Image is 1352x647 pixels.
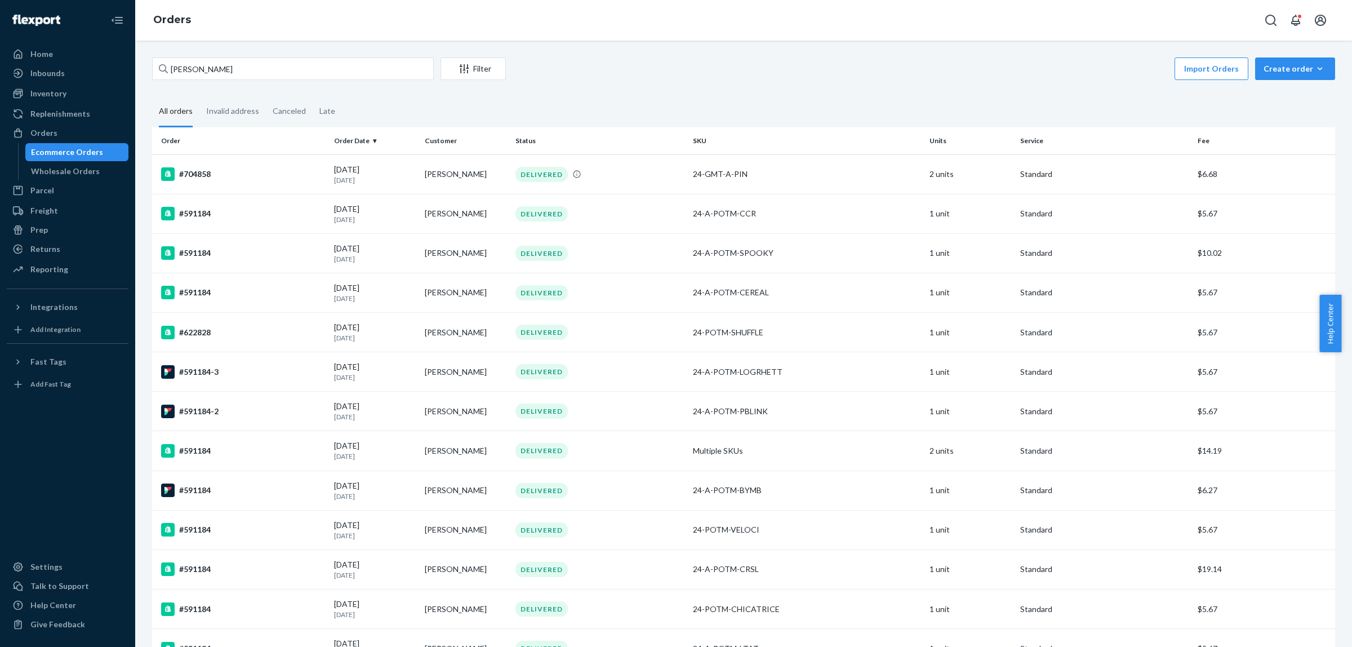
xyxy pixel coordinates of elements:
button: Filter [441,57,506,80]
td: 1 unit [925,313,1016,352]
div: #591184 [161,246,325,260]
th: Fee [1193,127,1335,154]
div: [DATE] [334,520,416,540]
p: [DATE] [334,215,416,224]
div: #591184-2 [161,405,325,418]
div: Ecommerce Orders [31,147,103,158]
div: Reporting [30,264,68,275]
a: Replenishments [7,105,128,123]
div: #591184 [161,562,325,576]
div: [DATE] [334,480,416,501]
div: DELIVERED [515,562,568,577]
p: Standard [1020,564,1189,575]
td: [PERSON_NAME] [420,431,511,471]
p: Standard [1020,247,1189,259]
td: 1 unit [925,352,1016,392]
button: Open Search Box [1260,9,1282,32]
p: Standard [1020,366,1189,378]
td: [PERSON_NAME] [420,154,511,194]
button: Fast Tags [7,353,128,371]
td: Multiple SKUs [688,431,925,471]
button: Help Center [1319,295,1341,352]
td: $19.14 [1193,549,1335,589]
button: Create order [1255,57,1335,80]
div: Late [319,96,335,126]
div: [DATE] [334,401,416,422]
a: Returns [7,240,128,258]
p: Standard [1020,445,1189,457]
th: Order Date [330,127,420,154]
td: [PERSON_NAME] [420,549,511,589]
div: DELIVERED [515,522,568,538]
p: Standard [1020,327,1189,338]
td: $10.02 [1193,233,1335,273]
td: [PERSON_NAME] [420,273,511,312]
div: #704858 [161,167,325,181]
a: Orders [7,124,128,142]
p: [DATE] [334,412,416,422]
a: Parcel [7,181,128,200]
div: Home [30,48,53,60]
td: $5.67 [1193,392,1335,431]
div: All orders [159,96,193,127]
div: 24-POTM-CHICATRICE [693,604,920,615]
p: Standard [1020,406,1189,417]
td: [PERSON_NAME] [420,471,511,510]
p: Standard [1020,604,1189,615]
a: Inventory [7,85,128,103]
input: Search orders [152,57,434,80]
th: Service [1016,127,1193,154]
div: Returns [30,243,60,255]
div: #591184 [161,523,325,537]
div: Orders [30,127,57,139]
p: Standard [1020,169,1189,180]
p: [DATE] [334,294,416,303]
div: DELIVERED [515,601,568,617]
div: DELIVERED [515,325,568,340]
div: #591184-3 [161,365,325,379]
div: [DATE] [334,361,416,382]
div: Invalid address [206,96,259,126]
td: $5.67 [1193,352,1335,392]
div: DELIVERED [515,404,568,419]
td: [PERSON_NAME] [420,590,511,629]
td: 2 units [925,154,1016,194]
td: 1 unit [925,549,1016,589]
div: #591184 [161,602,325,616]
a: Help Center [7,596,128,614]
a: Home [7,45,128,63]
div: Customer [425,136,506,145]
p: [DATE] [334,610,416,619]
div: Add Integration [30,325,81,334]
a: Orders [153,14,191,26]
td: $5.67 [1193,194,1335,233]
div: Help Center [30,600,76,611]
div: 24-A-POTM-BYMB [693,485,920,496]
td: [PERSON_NAME] [420,352,511,392]
p: [DATE] [334,175,416,185]
td: $5.67 [1193,590,1335,629]
div: [DATE] [334,440,416,461]
div: 24-A-POTM-SPOOKY [693,247,920,259]
div: 24-A-POTM-PBLINK [693,406,920,417]
a: Ecommerce Orders [25,143,129,161]
div: 24-POTM-SHUFFLE [693,327,920,338]
td: [PERSON_NAME] [420,392,511,431]
div: [DATE] [334,282,416,303]
div: Wholesale Orders [31,166,100,177]
div: Talk to Support [30,580,89,592]
div: 24-A-POTM-CEREAL [693,287,920,298]
div: DELIVERED [515,443,568,458]
p: Standard [1020,524,1189,535]
th: Units [925,127,1016,154]
div: Replenishments [30,108,90,119]
div: Create order [1264,63,1327,74]
p: [DATE] [334,531,416,540]
div: #591184 [161,207,325,220]
button: Open notifications [1284,9,1307,32]
td: [PERSON_NAME] [420,510,511,549]
button: Import Orders [1175,57,1248,80]
td: 1 unit [925,273,1016,312]
p: [DATE] [334,333,416,343]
